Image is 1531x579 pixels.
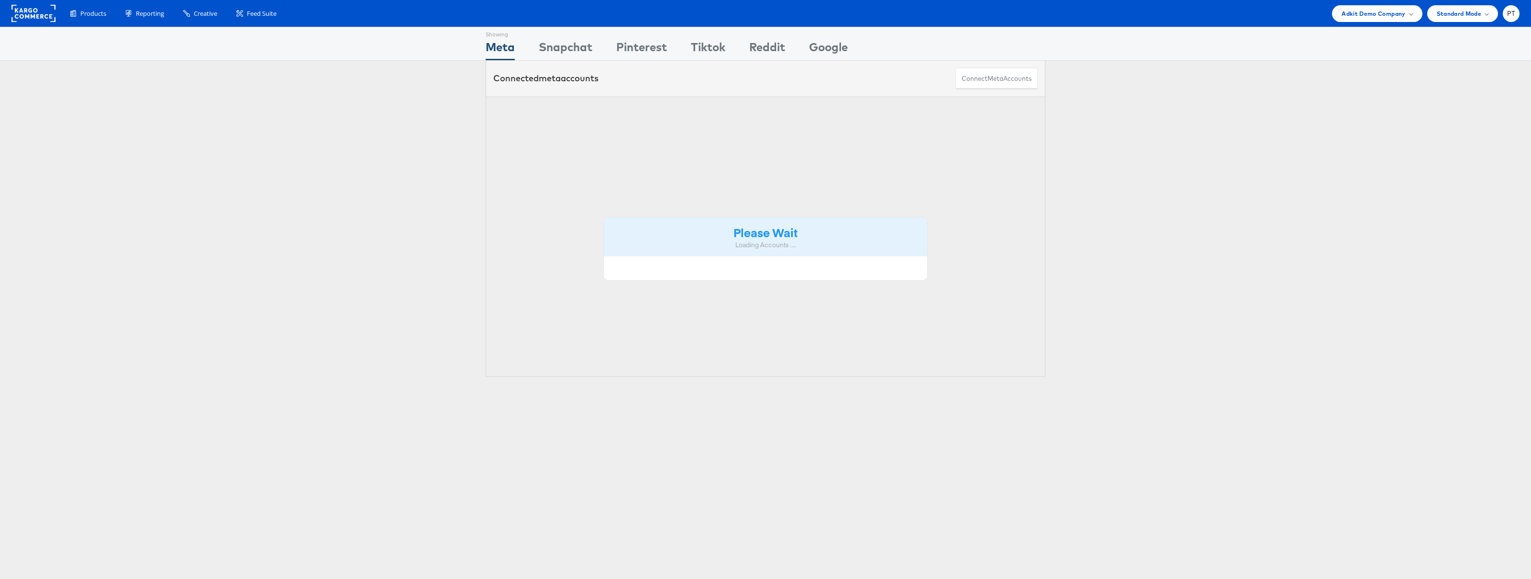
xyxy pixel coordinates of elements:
span: meta [987,74,1003,83]
span: Adkit Demo Company [1342,9,1405,19]
span: Standard Mode [1437,9,1481,19]
div: Google [809,39,848,60]
div: Tiktok [691,39,725,60]
span: Feed Suite [247,9,277,18]
span: Creative [194,9,217,18]
div: Meta [486,39,515,60]
strong: Please Wait [733,224,798,240]
div: Reddit [749,39,785,60]
button: ConnectmetaAccounts [955,68,1038,89]
span: Reporting [136,9,164,18]
span: Products [80,9,106,18]
div: Pinterest [616,39,667,60]
div: Connected accounts [493,72,599,85]
div: Snapchat [539,39,592,60]
div: Showing [486,27,515,39]
span: PT [1507,11,1516,17]
div: Loading Accounts .... [611,240,920,250]
span: meta [539,73,561,84]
